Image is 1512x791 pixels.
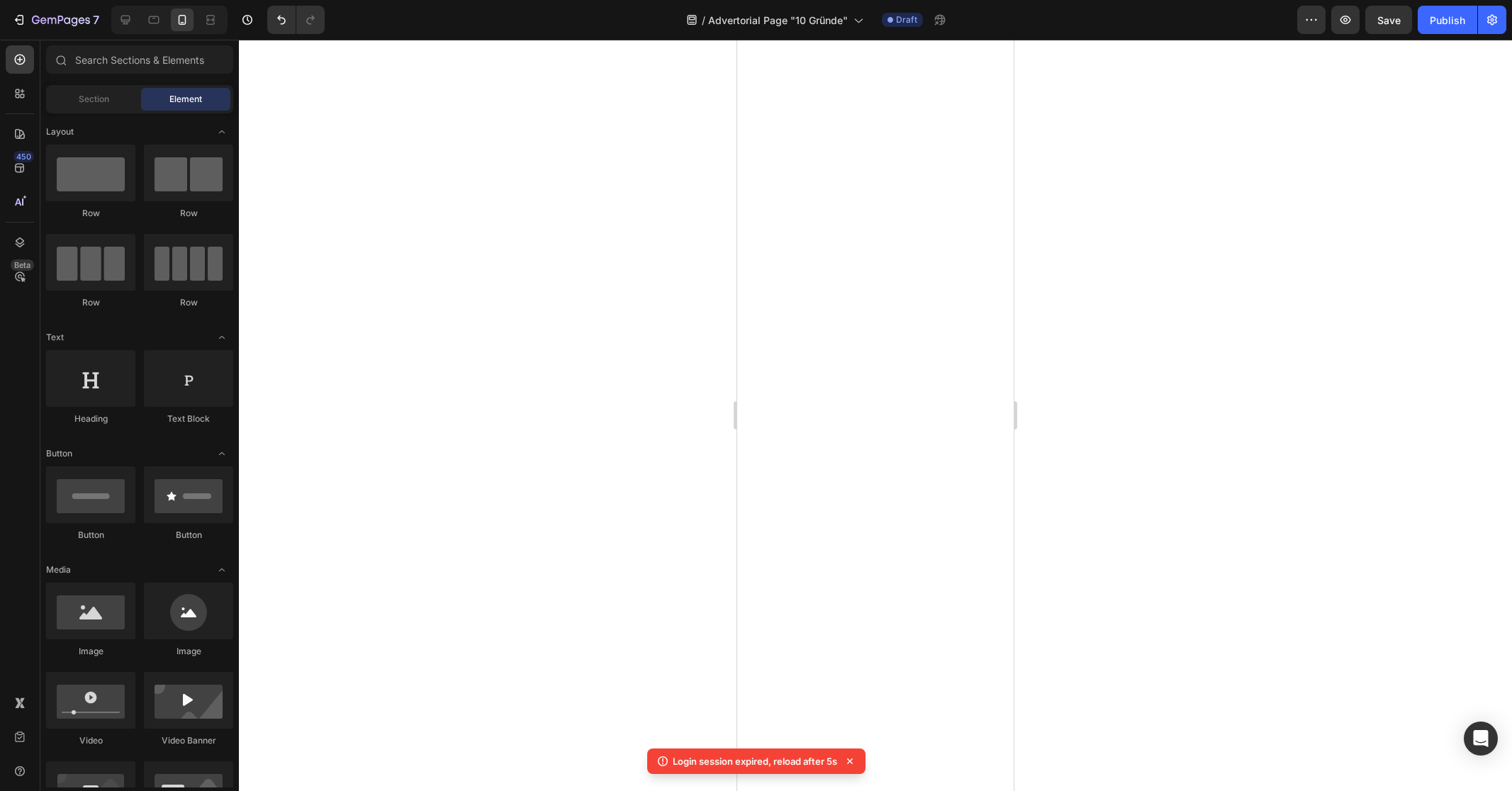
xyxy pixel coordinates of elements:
div: Text Block [144,413,233,425]
div: Undo/Redo [267,6,325,34]
div: Row [144,207,233,220]
input: Search Sections & Elements [46,45,233,74]
div: Button [46,529,135,542]
p: 7 [93,11,99,28]
span: Section [79,93,109,106]
div: Row [46,207,135,220]
div: Image [46,645,135,658]
div: Row [144,296,233,309]
span: Toggle open [211,442,233,465]
span: Text [46,331,64,344]
div: Video Banner [144,734,233,747]
p: Login session expired, reload after 5s [673,754,837,768]
button: 7 [6,6,106,34]
div: 450 [13,151,34,162]
span: Element [169,93,202,106]
div: Publish [1430,13,1465,28]
div: Button [144,529,233,542]
span: Button [46,447,72,460]
span: Save [1377,14,1401,26]
span: Toggle open [211,120,233,143]
button: Save [1365,6,1412,34]
div: Beta [11,259,34,271]
span: Toggle open [211,559,233,581]
button: Publish [1418,6,1477,34]
span: Layout [46,125,74,138]
div: Image [144,645,233,658]
span: Advertorial Page "10 Gründe" [708,13,848,28]
span: Draft [896,13,917,26]
span: / [702,13,705,28]
iframe: Design area [737,40,1014,791]
div: Row [46,296,135,309]
div: Heading [46,413,135,425]
span: Media [46,563,71,576]
span: Toggle open [211,326,233,349]
div: Video [46,734,135,747]
div: Open Intercom Messenger [1464,722,1498,756]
